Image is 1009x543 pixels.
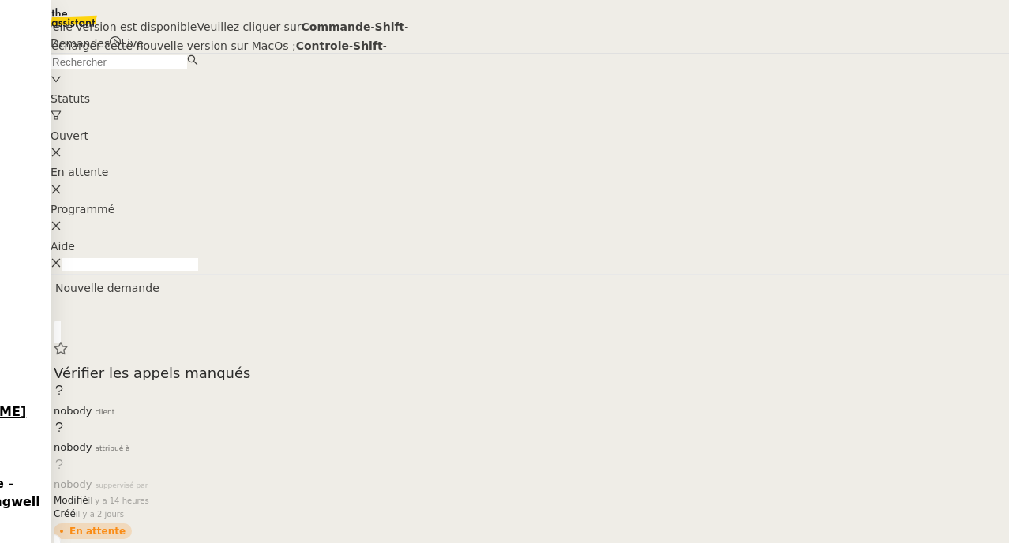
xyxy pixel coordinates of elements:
span: suppervisé par [95,481,148,489]
span: Modifié [54,495,88,506]
div: Statuts [51,72,1009,127]
span: attribué à [95,444,129,452]
a: Nouvelle demande [55,282,159,294]
nz-select-item: Ouvert [51,127,1009,160]
span: il y a 2 jours [76,510,124,519]
span: il y a 14 heures [88,496,149,505]
span: Statuts [51,92,90,105]
span: Vérifier les appels manqués [54,366,1006,380]
div: Ouvert [51,127,1009,145]
nz-select-item: En attente [51,163,1009,197]
app-user-detailed-label: client [54,383,1006,420]
app-user-label: attribué à [54,420,212,457]
input: Rechercher [51,55,187,69]
span: nobody [54,441,92,453]
app-user-label: suppervisé par [54,457,212,494]
nz-select-item: Aide [51,238,1009,271]
span: nobody [54,478,92,490]
span: nobody [54,405,92,417]
span: client [95,408,114,416]
div: En attente [51,163,1009,182]
div: Aide [51,238,1009,256]
nz-select-item: Programmé [51,200,1009,234]
div: En attente [69,526,126,536]
span: Créé [54,508,76,519]
div: Programmé [51,200,1009,219]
